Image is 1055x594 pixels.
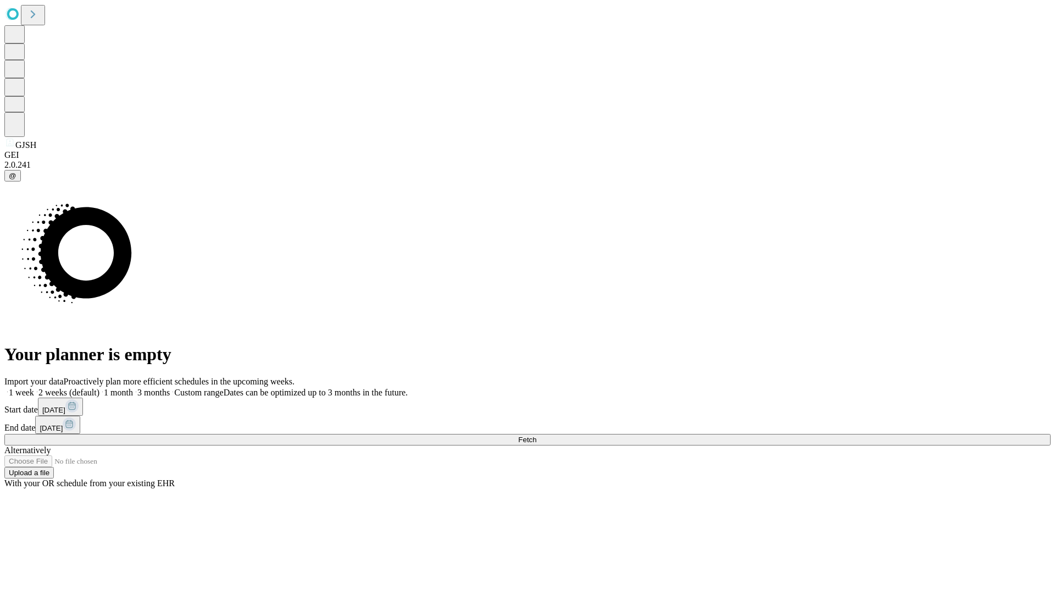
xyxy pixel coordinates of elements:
button: Fetch [4,434,1051,446]
span: Custom range [174,388,223,397]
span: 2 weeks (default) [38,388,99,397]
div: GEI [4,150,1051,160]
div: Start date [4,398,1051,416]
span: [DATE] [40,424,63,432]
span: Proactively plan more efficient schedules in the upcoming weeks. [64,377,295,386]
h1: Your planner is empty [4,344,1051,365]
span: Import your data [4,377,64,386]
span: 1 month [104,388,133,397]
button: Upload a file [4,467,54,479]
span: 3 months [137,388,170,397]
div: 2.0.241 [4,160,1051,170]
button: [DATE] [38,398,83,416]
span: @ [9,172,16,180]
div: End date [4,416,1051,434]
span: [DATE] [42,406,65,414]
button: [DATE] [35,416,80,434]
span: With your OR schedule from your existing EHR [4,479,175,488]
span: Fetch [518,436,536,444]
span: Dates can be optimized up to 3 months in the future. [224,388,408,397]
button: @ [4,170,21,182]
span: GJSH [15,140,36,150]
span: Alternatively [4,446,51,455]
span: 1 week [9,388,34,397]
